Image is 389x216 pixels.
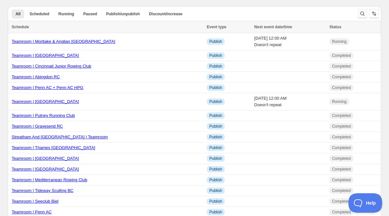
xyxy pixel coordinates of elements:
span: Discount/increase [149,11,182,17]
span: Completed [332,85,351,90]
span: All [16,11,20,17]
span: Publish [209,124,222,129]
span: Completed [332,124,351,129]
span: Completed [332,64,351,69]
span: Publish [209,156,222,161]
span: Completed [332,53,351,58]
span: Publish [209,167,222,172]
span: Publish [209,99,222,104]
button: Sort the results [370,9,379,18]
span: Publish [209,85,222,90]
span: Publish [209,134,222,140]
span: Completed [332,188,351,193]
a: Teamroom | Gravesend RC [12,124,63,129]
a: Teamroom | [GEOGRAPHIC_DATA] [12,167,79,172]
span: Schedule [12,25,29,29]
td: [DATE] 12:00 AM Doesn't repeat [252,33,327,50]
a: Teamroom | Seeclub Biel [12,199,58,204]
span: Completed [332,134,351,140]
span: Running [332,39,347,44]
button: Search and filter results [358,9,367,18]
a: Streatham And [GEOGRAPHIC_DATA] | Teamroom [12,134,108,139]
span: Publish [209,74,222,80]
span: Completed [332,145,351,150]
span: Completed [332,167,351,172]
span: Publish [209,64,222,69]
span: Completed [332,113,351,118]
span: Completed [332,177,351,183]
a: Teamroom | Abingdon RC [12,74,60,79]
a: Teamroom | Cincinnati Junior Rowing Club [12,64,91,69]
span: Completed [332,74,351,80]
span: Event type [207,25,227,29]
a: Teamroom | Penn AC + Penn AC HPG [12,85,83,90]
a: Teamroom | [GEOGRAPHIC_DATA] [12,99,79,104]
a: Teamroom | Penn AC [12,210,52,214]
a: Teamroom | [GEOGRAPHIC_DATA] [12,53,79,58]
span: Completed [332,156,351,161]
a: Teamroom | Putney Running Club [12,113,75,118]
span: Publish [209,53,222,58]
span: Publish [209,177,222,183]
span: Publish [209,210,222,215]
span: Publish/unpublish [106,11,140,17]
span: Paused [83,11,97,17]
span: Status [329,25,341,29]
span: Running [332,99,347,104]
iframe: Toggle Customer Support [348,193,383,213]
span: Completed [332,199,351,204]
a: Teamroom | Mortlake & Anglian [GEOGRAPHIC_DATA] [12,39,115,44]
span: Publish [209,113,222,118]
a: Teamroom | [GEOGRAPHIC_DATA] [12,156,79,161]
span: Scheduled [29,11,49,17]
span: Completed [332,210,351,215]
span: Running [58,11,74,17]
span: Next event date/time [254,25,292,29]
span: Publish [209,145,222,150]
a: Teamroom | Thames [GEOGRAPHIC_DATA] [12,145,95,150]
td: [DATE] 12:00 AM Doesn't repeat [252,93,327,110]
a: Teamroom | Mediterranean Rowing Club [12,177,87,182]
span: Publish [209,39,222,44]
span: Publish [209,188,222,193]
a: Teamroom | Tideway Sculling BC [12,188,74,193]
span: Publish [209,199,222,204]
